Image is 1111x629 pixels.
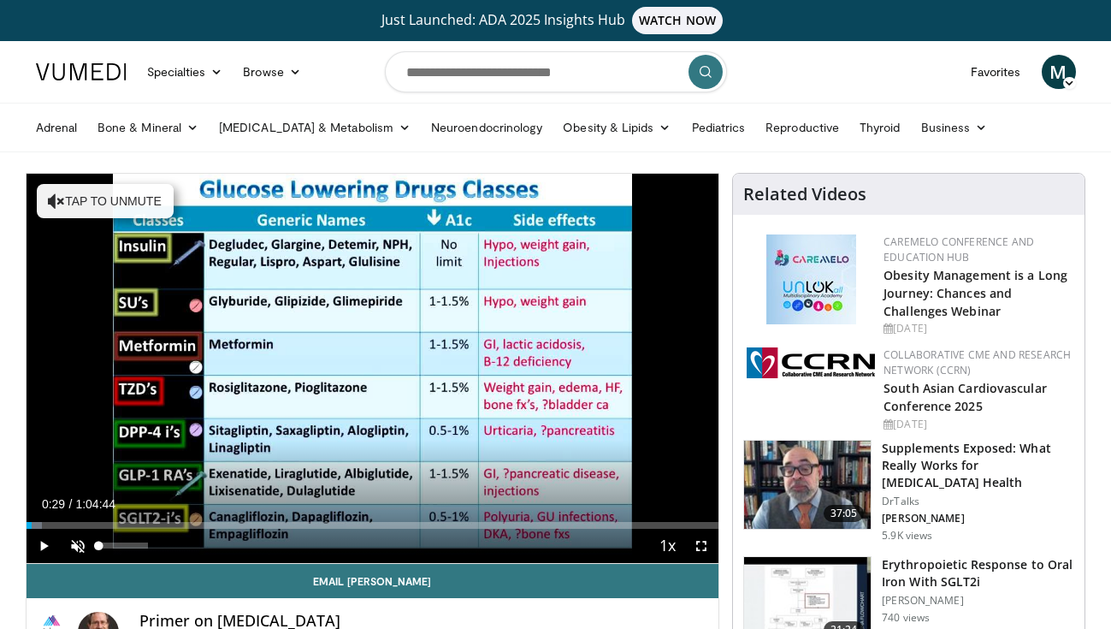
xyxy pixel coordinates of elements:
[27,529,61,563] button: Play
[632,7,723,34] span: WATCH NOW
[882,594,1074,608] p: [PERSON_NAME]
[747,347,875,378] img: a04ee3ba-8487-4636-b0fb-5e8d268f3737.png.150x105_q85_autocrop_double_scale_upscale_version-0.2.png
[882,556,1074,590] h3: Erythropoietic Response to Oral Iron With SGLT2i
[650,529,684,563] button: Playback Rate
[553,110,681,145] a: Obesity & Lipids
[743,184,866,205] h4: Related Videos
[27,174,719,564] video-js: Video Player
[26,110,88,145] a: Adrenal
[421,110,553,145] a: Neuroendocrinology
[137,55,233,89] a: Specialties
[99,543,148,549] div: Volume Level
[1042,55,1076,89] a: M
[883,417,1071,432] div: [DATE]
[882,440,1074,491] h3: Supplements Exposed: What Really Works for [MEDICAL_DATA] Health
[755,110,849,145] a: Reproductive
[385,51,727,92] input: Search topics, interventions
[69,497,73,511] span: /
[883,234,1034,264] a: CaReMeLO Conference and Education Hub
[766,234,856,324] img: 45df64a9-a6de-482c-8a90-ada250f7980c.png.150x105_q85_autocrop_double_scale_upscale_version-0.2.jpg
[27,564,719,598] a: Email [PERSON_NAME]
[87,110,209,145] a: Bone & Mineral
[883,321,1071,336] div: [DATE]
[824,505,865,522] span: 37:05
[744,441,871,530] img: 649d3fc0-5ee3-4147-b1a3-955a692e9799.150x105_q85_crop-smart_upscale.jpg
[911,110,998,145] a: Business
[209,110,421,145] a: [MEDICAL_DATA] & Metabolism
[75,497,115,511] span: 1:04:44
[743,440,1074,543] a: 37:05 Supplements Exposed: What Really Works for [MEDICAL_DATA] Health DrTalks [PERSON_NAME] 5.9K...
[849,110,911,145] a: Thyroid
[883,380,1047,414] a: South Asian Cardiovascular Conference 2025
[882,495,1074,508] p: DrTalks
[61,529,95,563] button: Unmute
[682,110,756,145] a: Pediatrics
[883,347,1071,377] a: Collaborative CME and Research Network (CCRN)
[233,55,311,89] a: Browse
[37,184,174,218] button: Tap to unmute
[882,611,930,625] p: 740 views
[882,512,1074,525] p: [PERSON_NAME]
[42,497,65,511] span: 0:29
[960,55,1031,89] a: Favorites
[36,63,127,80] img: VuMedi Logo
[883,267,1067,319] a: Obesity Management is a Long Journey: Chances and Challenges Webinar
[27,522,719,529] div: Progress Bar
[38,7,1073,34] a: Just Launched: ADA 2025 Insights HubWATCH NOW
[882,529,932,543] p: 5.9K views
[684,529,718,563] button: Fullscreen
